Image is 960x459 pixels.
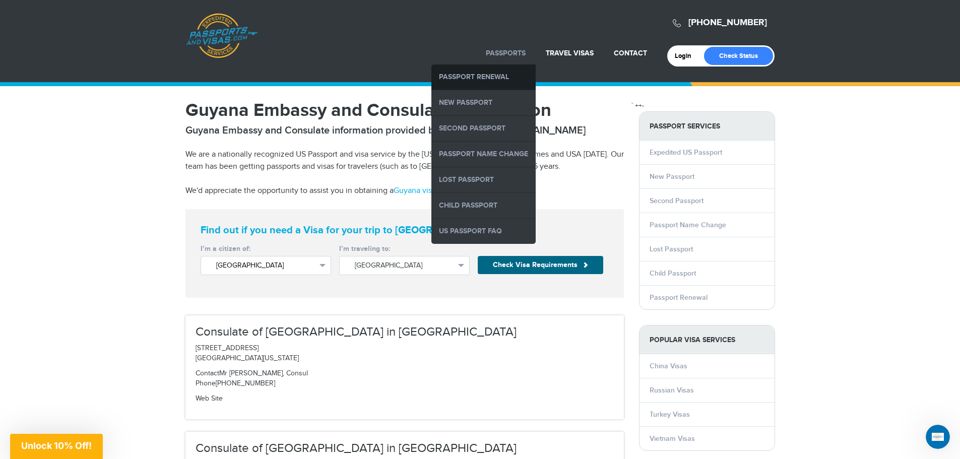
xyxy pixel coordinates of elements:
[926,425,950,449] iframe: Intercom live chat
[431,90,536,115] a: New Passport
[431,167,536,192] a: Lost Passport
[431,142,536,167] a: Passport Name Change
[339,244,470,254] label: I’m traveling to:
[486,49,526,57] a: Passports
[431,193,536,218] a: Child Passport
[650,386,694,395] a: Russian Visas
[650,245,693,253] a: Lost Passport
[201,224,609,236] strong: Find out if you need a Visa for your trip to [GEOGRAPHIC_DATA]?
[185,149,624,173] p: We are a nationally recognized US Passport and visa service by the [US_STATE] Post, [US_STATE] Ti...
[650,410,690,419] a: Turkey Visas
[196,395,223,403] a: Web Site
[650,434,695,443] a: Vietnam Visas
[355,260,454,271] span: [GEOGRAPHIC_DATA]
[639,112,775,141] strong: PASSPORT SERVICES
[704,47,773,65] a: Check Status
[431,116,536,141] a: Second Passport
[431,219,536,244] a: US Passport FAQ
[650,221,726,229] a: Passport Name Change
[21,440,92,451] span: Unlock 10% Off!
[185,185,624,197] p: We'd appreciate the opportunity to assist you in obtaining a
[10,434,103,459] div: Unlock 10% Off!
[639,325,775,354] strong: Popular Visa Services
[196,442,614,455] h3: Consulate of [GEOGRAPHIC_DATA] in [GEOGRAPHIC_DATA]
[196,344,614,364] p: [STREET_ADDRESS] [GEOGRAPHIC_DATA][US_STATE]
[196,369,614,389] p: Mr [PERSON_NAME], Consul [PHONE_NUMBER]
[196,369,219,377] span: Contact
[186,13,258,58] a: Passports & [DOMAIN_NAME]
[688,17,767,28] a: [PHONE_NUMBER]
[201,244,331,254] label: I’m a citizen of:
[196,379,216,387] span: Phone
[546,49,594,57] a: Travel Visas
[216,260,315,271] span: [GEOGRAPHIC_DATA]
[185,124,624,137] h2: Guyana Embassy and Consulate information provided by Passports and [DOMAIN_NAME]
[675,52,698,60] a: Login
[614,49,647,57] a: Contact
[650,269,696,278] a: Child Passport
[650,362,687,370] a: China Visas
[650,148,722,157] a: Expedited US Passport
[431,64,536,90] a: Passport Renewal
[650,196,703,205] a: Second Passport
[339,256,470,275] button: [GEOGRAPHIC_DATA]
[478,256,603,274] button: Check Visa Requirements
[196,325,614,339] h3: Consulate of [GEOGRAPHIC_DATA] in [GEOGRAPHIC_DATA]
[394,186,438,195] a: Guyana visa.
[201,256,331,275] button: [GEOGRAPHIC_DATA]
[650,172,694,181] a: New Passport
[185,101,624,119] h1: Guyana Embassy and Consulate Information
[650,293,708,302] a: Passport Renewal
